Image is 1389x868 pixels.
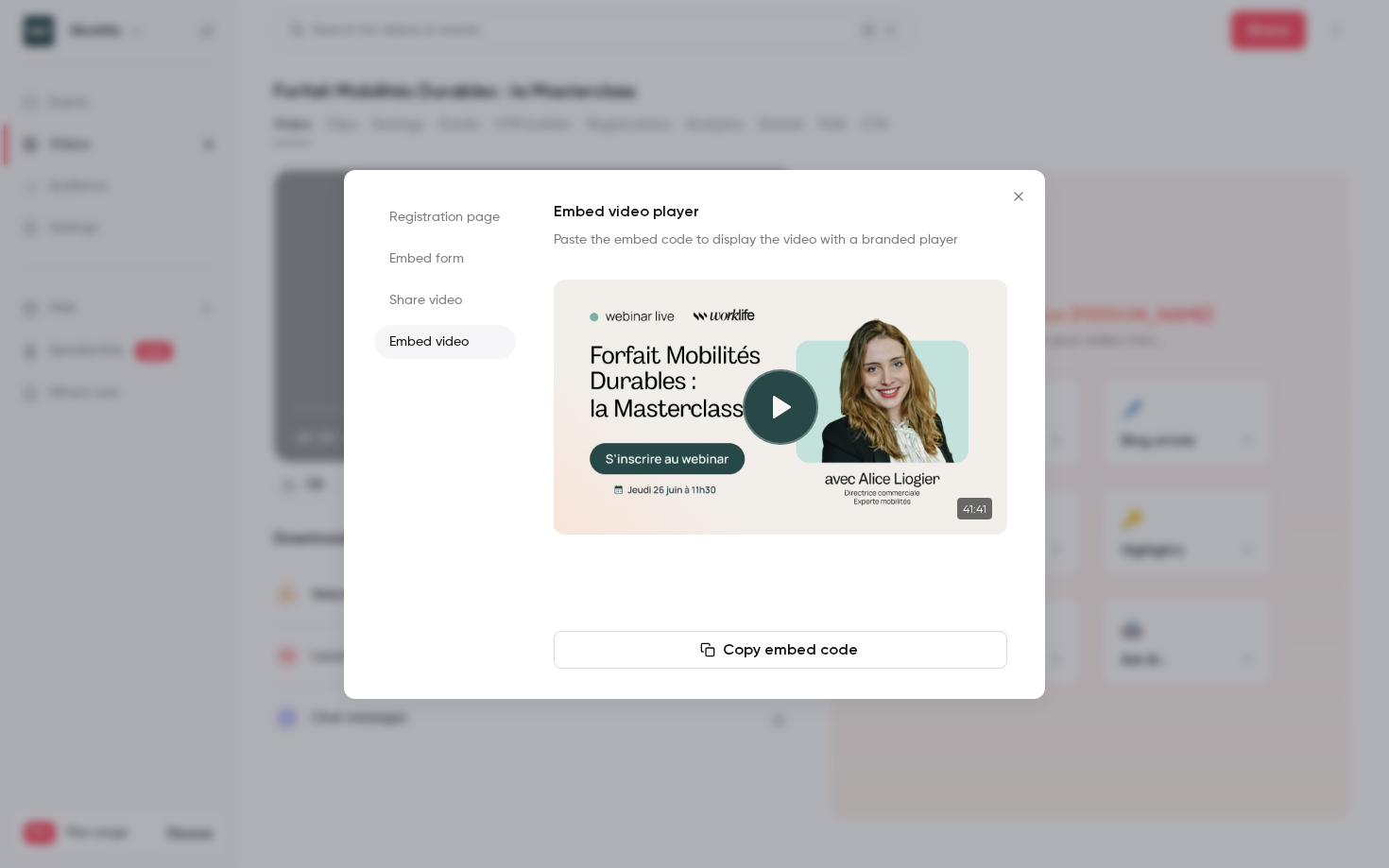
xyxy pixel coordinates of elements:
[374,283,516,317] li: Share video
[374,242,516,276] li: Embed form
[554,631,1007,669] button: Copy embed code
[554,230,1007,249] p: Paste the embed code to display the video with a branded player
[1000,178,1037,215] button: Close
[554,280,1007,535] section: Cover
[743,369,818,445] button: Play video
[554,200,1007,223] h1: Embed video player
[374,325,516,359] li: Embed video
[374,200,516,234] li: Registration page
[957,498,992,519] time: 41:41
